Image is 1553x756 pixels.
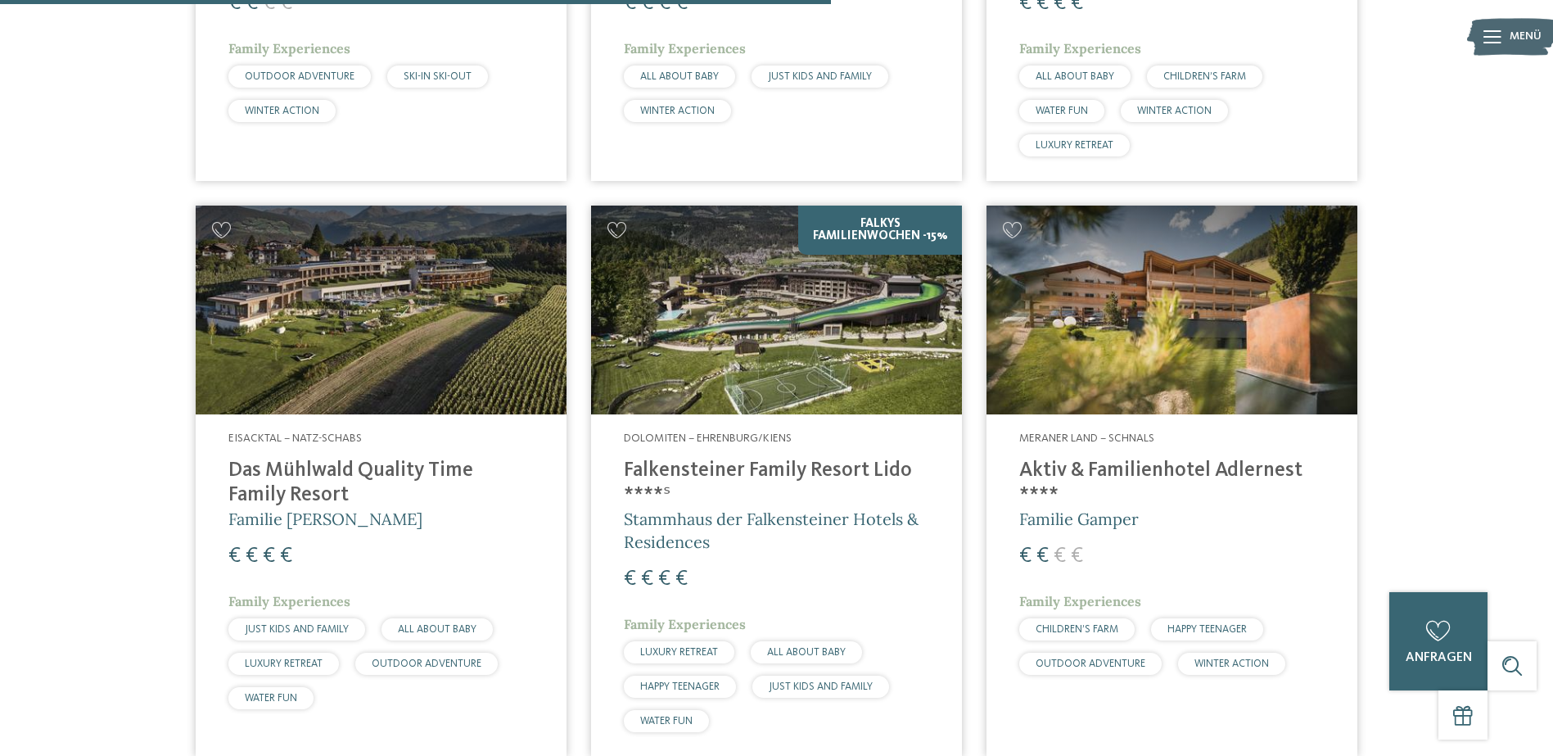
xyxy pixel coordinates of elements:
span: CHILDREN’S FARM [1036,624,1118,635]
span: JUST KIDS AND FAMILY [245,624,349,635]
span: Family Experiences [624,616,746,632]
span: Eisacktal – Natz-Schabs [228,432,362,444]
span: WINTER ACTION [245,106,319,116]
h4: Aktiv & Familienhotel Adlernest **** [1019,459,1325,508]
span: Family Experiences [228,593,350,609]
span: HAPPY TEENAGER [640,681,720,692]
span: Familie [PERSON_NAME] [228,509,422,529]
span: OUTDOOR ADVENTURE [1036,659,1145,669]
img: Familienhotels gesucht? Hier findet ihr die besten! [591,206,962,414]
span: € [658,568,670,590]
span: WATER FUN [640,716,693,727]
span: HAPPY TEENAGER [1167,624,1247,635]
span: SKI-IN SKI-OUT [404,71,472,82]
span: Family Experiences [1019,593,1141,609]
span: € [228,545,241,567]
span: WINTER ACTION [1137,106,1212,116]
span: Dolomiten – Ehrenburg/Kiens [624,432,792,444]
span: € [641,568,653,590]
span: WATER FUN [1036,106,1088,116]
span: anfragen [1406,651,1472,664]
span: Stammhaus der Falkensteiner Hotels & Residences [624,509,919,552]
span: WINTER ACTION [1194,659,1269,669]
img: Aktiv & Familienhotel Adlernest **** [986,206,1357,414]
span: LUXURY RETREAT [1036,140,1113,151]
span: WINTER ACTION [640,106,715,116]
span: JUST KIDS AND FAMILY [768,71,872,82]
span: € [1071,545,1083,567]
span: € [624,568,636,590]
span: ALL ABOUT BABY [1036,71,1114,82]
span: € [1019,545,1032,567]
span: Meraner Land – Schnals [1019,432,1154,444]
span: LUXURY RETREAT [640,647,718,658]
img: Familienhotels gesucht? Hier findet ihr die besten! [196,206,567,414]
h4: Das Mühlwald Quality Time Family Resort [228,459,534,508]
span: OUTDOOR ADVENTURE [372,659,481,669]
span: € [246,545,258,567]
span: CHILDREN’S FARM [1163,71,1246,82]
span: ALL ABOUT BABY [640,71,719,82]
span: Family Experiences [624,40,746,57]
span: Familie Gamper [1019,509,1139,529]
span: ALL ABOUT BABY [398,624,476,635]
span: € [280,545,292,567]
span: Family Experiences [228,40,350,57]
span: € [675,568,688,590]
span: WATER FUN [245,693,297,704]
h4: Falkensteiner Family Resort Lido ****ˢ [624,459,929,508]
span: JUST KIDS AND FAMILY [769,681,873,692]
span: € [1036,545,1049,567]
span: € [263,545,275,567]
span: LUXURY RETREAT [245,659,323,669]
span: ALL ABOUT BABY [767,647,846,658]
span: OUTDOOR ADVENTURE [245,71,354,82]
span: € [1054,545,1066,567]
span: Family Experiences [1019,40,1141,57]
a: anfragen [1389,592,1488,690]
